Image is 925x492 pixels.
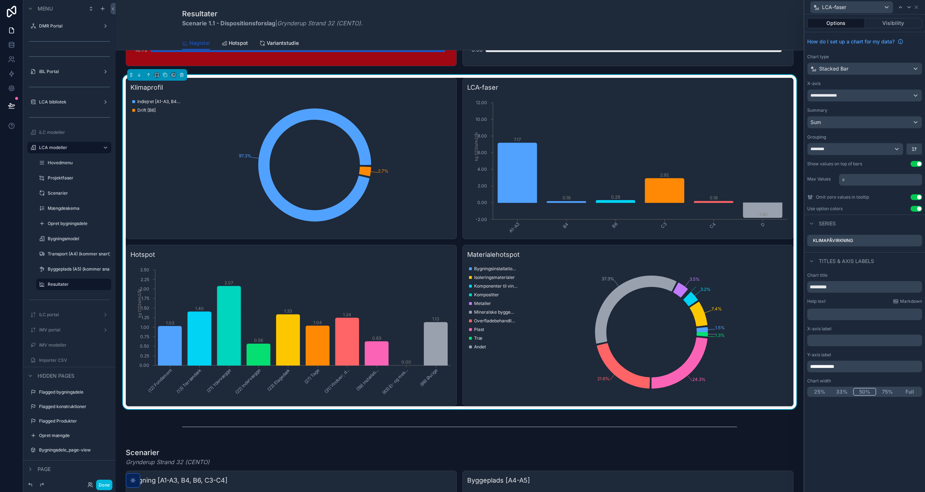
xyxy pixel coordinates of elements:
[239,153,251,158] tspan: 97.3%
[474,266,517,272] span: Bygningsinstallationer
[39,342,107,348] label: iMV modeller
[807,307,922,320] div: scrollable content
[48,205,107,211] label: Mængdeskema
[476,116,487,122] tspan: 10.00
[39,145,97,150] label: LCA modeller
[130,250,452,260] h3: Hotspot
[323,368,350,394] tspan: (31) Vinduer; d...
[39,23,97,29] label: DMR Portal
[807,81,821,86] label: X-axis
[378,168,388,174] tspan: 2.7%
[467,263,789,402] div: chart
[807,107,827,113] label: Summary
[254,338,263,343] tspan: 0.56
[474,301,491,306] span: Metaller
[807,18,865,28] button: Options
[477,166,487,172] tspan: 4.00
[474,309,517,315] span: Mineralske byggematerialer
[467,250,789,260] h3: Materialehotspot
[692,377,706,382] tspan: 24.3%
[419,368,439,387] tspan: (99) Øvrige
[140,334,149,339] tspan: 0.75
[355,368,380,392] tspan: (59) Installati...
[807,63,922,75] button: Stacked Bar
[381,368,409,396] tspan: (63) El- og mek...
[710,195,718,200] tspan: 0.18
[474,335,482,341] span: Træ
[266,368,291,393] tspan: (23) Etagedæk
[182,19,363,27] span: | .
[839,173,922,186] div: scrollable content
[476,217,487,222] tspan: -2.00
[900,298,922,304] span: Markdown
[876,388,899,396] button: 75%
[819,258,874,265] span: Titles & Axis labels
[807,54,829,60] label: Chart type
[810,1,893,13] button: LCA-faser
[137,99,181,105] span: Indlejret [A1-A3, B4, C3-C4]
[48,175,107,181] label: Projektfaser
[39,312,97,318] label: iLC portal
[176,368,202,394] tspan: (13) Terrændæk
[831,388,853,396] button: 33%
[893,298,922,304] a: Markdown
[313,320,322,325] tspan: 1.04
[267,39,299,47] span: Variantstudie
[39,327,97,333] label: iMV portal
[182,37,210,50] a: Nøgletal
[140,343,149,349] tspan: 0.50
[711,306,722,311] tspan: 7.4%
[96,480,112,490] button: Done
[401,359,411,365] tspan: 0.00
[474,344,486,350] span: Andet
[39,357,107,363] a: Importer CSV
[140,267,149,272] tspan: 2.50
[474,318,517,324] span: Overfladebehandlinger
[807,272,827,278] label: Chart title
[224,280,233,285] tspan: 2.07
[810,119,821,126] span: Sum
[39,130,107,135] a: iLC modeller
[189,39,210,47] span: Nøgletal
[48,160,107,166] a: Hovedmenu
[39,447,107,453] a: Bygningsdele_page-view
[709,221,717,230] tspan: C4
[477,200,487,205] tspan: 0.00
[807,134,826,140] label: Grouping
[221,37,248,51] a: Hotspot
[816,194,869,200] span: Omit zero values in tooltip
[39,69,97,75] label: iBL Portal
[39,404,107,410] label: Flagged konstruktioner
[467,82,789,93] h3: LCA-faser
[715,332,725,338] tspan: 1.3%
[130,82,452,93] h3: Klimaprofil
[48,251,110,257] a: Transport (A4) (kommer snart)
[807,116,922,128] button: Sum
[822,4,846,11] span: LCA-faser
[48,281,107,287] label: Resultater
[562,221,569,229] tspan: B4
[39,99,97,105] label: LCA bibliotek
[474,327,484,332] span: Plast
[899,388,921,396] button: Full
[39,389,107,395] label: Flagged bygningsdele
[48,221,107,226] label: Opret bygningsdele
[130,263,452,402] div: chart
[660,221,668,229] tspan: C3
[141,296,149,301] tspan: 1.75
[140,286,149,292] tspan: 2.00
[563,195,571,200] tspan: 0.16
[807,298,826,304] label: Help text
[478,133,487,139] tspan: 8.00
[48,190,107,196] a: Scenarier
[715,325,725,330] tspan: 1.5%
[48,266,110,272] a: Byggeplads (A5) (kommer snart)
[141,325,149,330] tspan: 1.00
[474,283,517,289] span: Komponenter til vinduer og glasfacader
